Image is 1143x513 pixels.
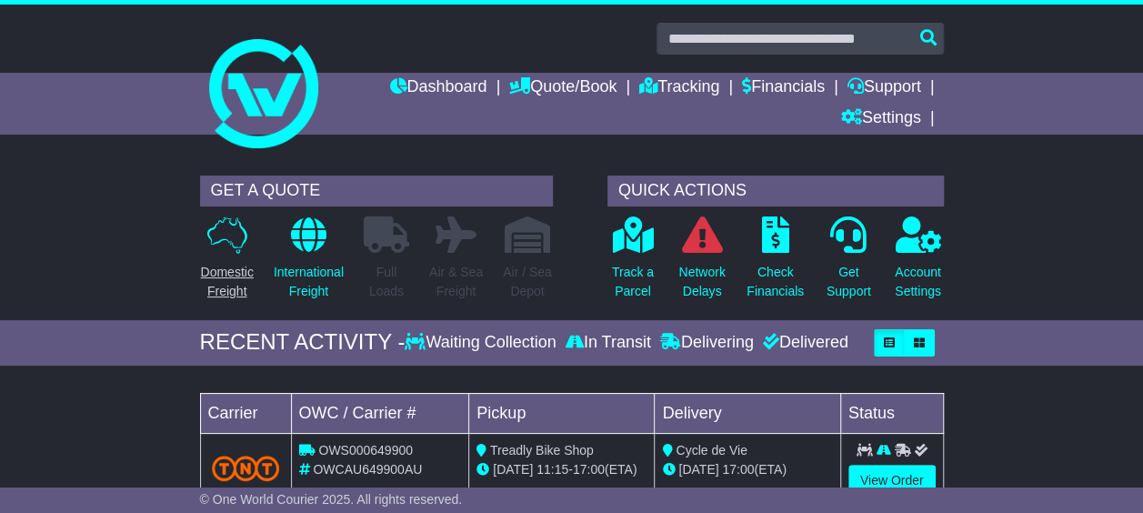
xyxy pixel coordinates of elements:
a: InternationalFreight [273,216,345,311]
p: Get Support [827,263,871,301]
p: Network Delays [678,263,725,301]
td: Delivery [655,393,840,433]
p: International Freight [274,263,344,301]
div: - (ETA) [476,460,647,479]
div: Waiting Collection [405,333,560,353]
a: NetworkDelays [677,216,726,311]
p: Full Loads [364,263,409,301]
p: Track a Parcel [612,263,654,301]
div: GET A QUOTE [200,176,553,206]
td: Carrier [200,393,291,433]
a: AccountSettings [894,216,942,311]
p: Check Financials [747,263,804,301]
a: Quote/Book [509,73,617,104]
a: Track aParcel [611,216,655,311]
p: Domestic Freight [201,263,254,301]
div: Delivered [758,333,848,353]
div: Delivering [656,333,758,353]
a: Support [847,73,921,104]
span: 11:15 [536,462,568,477]
span: Treadly Bike Shop [490,443,594,458]
a: Financials [742,73,825,104]
span: Cycle de Vie [676,443,747,458]
a: Dashboard [389,73,486,104]
span: OWS000649900 [318,443,413,458]
a: View Order [848,465,936,497]
td: OWC / Carrier # [291,393,469,433]
a: GetSupport [826,216,872,311]
div: In Transit [561,333,656,353]
a: CheckFinancials [746,216,805,311]
div: QUICK ACTIONS [607,176,944,206]
p: Account Settings [895,263,941,301]
div: RECENT ACTIVITY - [200,329,406,356]
img: TNT_Domestic.png [212,456,280,480]
a: Settings [841,104,921,135]
span: [DATE] [678,462,718,477]
span: 17:00 [722,462,754,477]
a: DomesticFreight [200,216,255,311]
span: OWCAU649900AU [313,462,422,477]
td: Status [840,393,943,433]
div: (ETA) [662,460,832,479]
p: Air & Sea Freight [429,263,483,301]
span: 17:00 [573,462,605,477]
span: © One World Courier 2025. All rights reserved. [200,492,463,507]
p: Air / Sea Depot [503,263,552,301]
td: Pickup [469,393,655,433]
a: Tracking [639,73,719,104]
span: [DATE] [493,462,533,477]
